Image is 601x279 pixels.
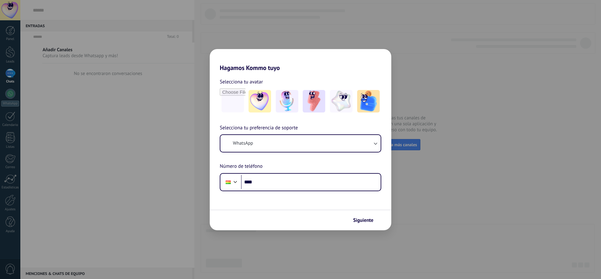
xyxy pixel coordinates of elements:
img: -5.jpeg [357,90,380,112]
span: WhatsApp [233,140,253,147]
span: Selecciona tu avatar [220,78,263,86]
h2: Hagamos Kommo tuyo [210,49,391,72]
span: Selecciona tu preferencia de soporte [220,124,298,132]
img: -2.jpeg [276,90,298,112]
div: Bolivia: + 591 [222,176,234,189]
img: -3.jpeg [303,90,325,112]
img: -1.jpeg [249,90,271,112]
button: Siguiente [350,215,382,226]
span: Número de teléfono [220,162,263,171]
button: WhatsApp [220,135,381,152]
span: Siguiente [353,218,373,222]
img: -4.jpeg [330,90,352,112]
